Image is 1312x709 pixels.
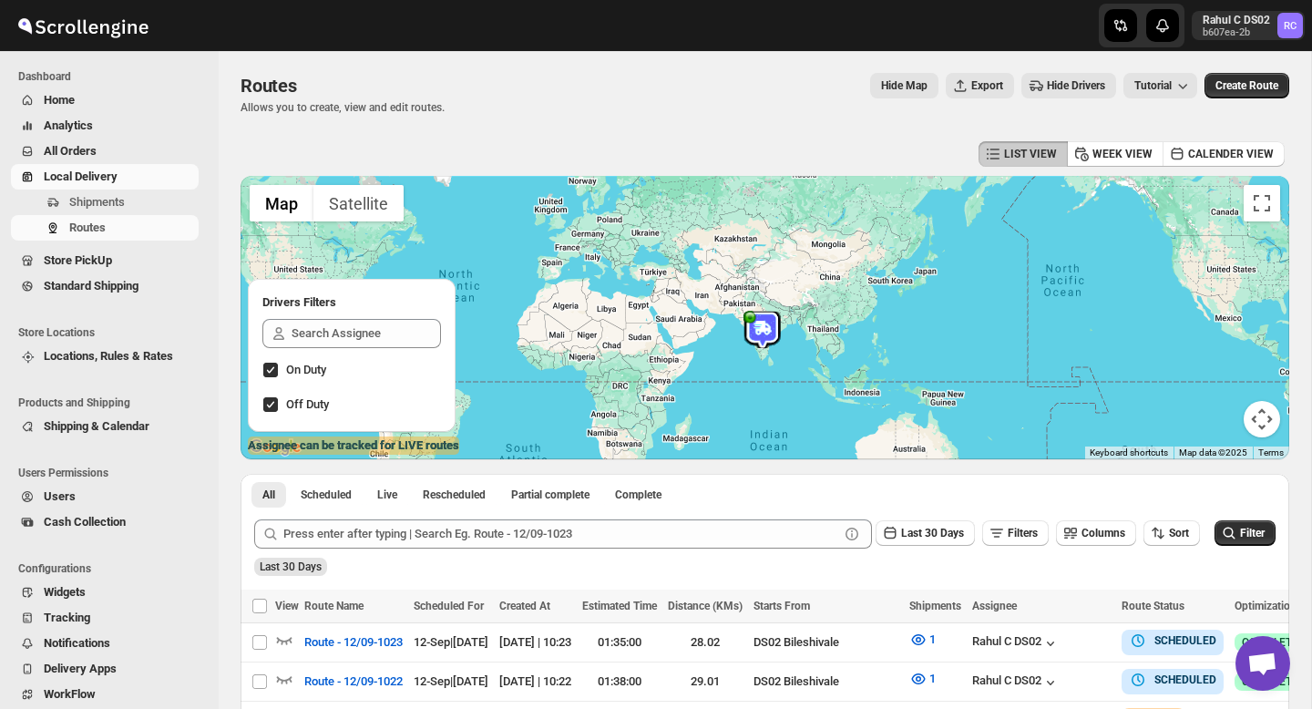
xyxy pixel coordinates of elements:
span: Routes [69,221,106,234]
span: WorkFlow [44,687,96,701]
span: Local Delivery [44,170,118,183]
span: Users Permissions [18,466,206,480]
button: Route - 12/09-1023 [293,628,414,657]
span: Hide Map [881,78,928,93]
button: SCHEDULED [1129,632,1216,650]
span: Notifications [44,636,110,650]
button: Hide Drivers [1021,73,1116,98]
button: All routes [251,482,286,508]
button: Map camera controls [1244,401,1280,437]
span: Widgets [44,585,86,599]
span: View [275,600,299,612]
button: Tracking [11,605,199,631]
span: Hide Drivers [1047,78,1105,93]
div: [DATE] | 10:22 [499,673,571,691]
span: Distance (KMs) [668,600,743,612]
button: SCHEDULED [1129,671,1216,689]
button: Tutorial [1123,73,1197,98]
span: Scheduled [301,488,352,502]
span: 1 [929,632,936,646]
span: Sort [1169,527,1189,539]
span: Last 30 Days [901,527,964,539]
span: Route Status [1122,600,1184,612]
button: Cash Collection [11,509,199,535]
button: Users [11,484,199,509]
input: Search Assignee [292,319,441,348]
span: Filter [1240,527,1265,539]
span: Tracking [44,611,90,624]
span: Rescheduled [423,488,486,502]
span: Shipments [69,195,125,209]
span: Shipping & Calendar [44,419,149,433]
button: Sort [1143,520,1200,546]
span: Delivery Apps [44,662,117,675]
span: Complete [615,488,661,502]
span: LIST VIEW [1004,147,1057,161]
button: Shipments [11,190,199,215]
button: Route - 12/09-1022 [293,667,414,696]
p: Allows you to create, view and edit routes. [241,100,445,115]
button: Rahul C DS02 [972,673,1060,692]
text: RC [1284,20,1297,32]
span: Columns [1081,527,1125,539]
div: 28.02 [668,633,743,652]
img: ScrollEngine [15,3,151,48]
span: 1 [929,672,936,685]
span: Shipments [909,600,961,612]
span: Tutorial [1134,79,1172,92]
button: Rahul C DS02 [972,634,1060,652]
span: 12-Sep | [DATE] [414,674,488,688]
button: Locations, Rules & Rates [11,344,199,369]
div: [DATE] | 10:23 [499,633,571,652]
button: All Orders [11,139,199,164]
button: Filter [1215,520,1276,546]
span: All Orders [44,144,97,158]
span: Locations, Rules & Rates [44,349,173,363]
span: Analytics [44,118,93,132]
span: Products and Shipping [18,396,206,410]
button: Filters [982,520,1049,546]
div: Open chat [1235,636,1290,691]
span: Estimated Time [582,600,657,612]
span: Create Route [1215,78,1278,93]
span: Configurations [18,561,206,576]
span: Routes [241,75,297,97]
b: SCHEDULED [1154,634,1216,647]
span: Filters [1008,527,1038,539]
button: Show street map [250,185,313,221]
span: Last 30 Days [260,560,322,573]
span: COMPLETED [1242,635,1306,650]
div: 01:35:00 [582,633,657,652]
div: DS02 Bileshivale [753,673,898,691]
span: Cash Collection [44,515,126,529]
button: Last 30 Days [876,520,975,546]
button: LIST VIEW [979,141,1068,167]
div: 01:38:00 [582,673,657,691]
button: Columns [1056,520,1136,546]
button: Toggle fullscreen view [1244,185,1280,221]
span: Store Locations [18,325,206,340]
span: All [262,488,275,502]
button: Analytics [11,113,199,139]
button: Export [946,73,1014,98]
p: Rahul C DS02 [1203,13,1270,27]
a: Open this area in Google Maps (opens a new window) [245,436,305,459]
button: Widgets [11,580,199,605]
button: Keyboard shortcuts [1090,447,1168,459]
span: Users [44,489,76,503]
b: SCHEDULED [1154,673,1216,686]
span: On Duty [286,363,326,376]
button: 1 [898,664,947,694]
p: b607ea-2b [1203,27,1270,38]
span: Map data ©2025 [1179,447,1247,457]
span: Created At [499,600,550,612]
div: 29.01 [668,673,743,691]
span: CALENDER VIEW [1188,147,1274,161]
button: Shipping & Calendar [11,414,199,439]
button: User menu [1192,11,1305,40]
span: Route - 12/09-1023 [304,633,403,652]
span: WEEK VIEW [1092,147,1153,161]
span: 12-Sep | [DATE] [414,635,488,649]
span: Dashboard [18,69,206,84]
